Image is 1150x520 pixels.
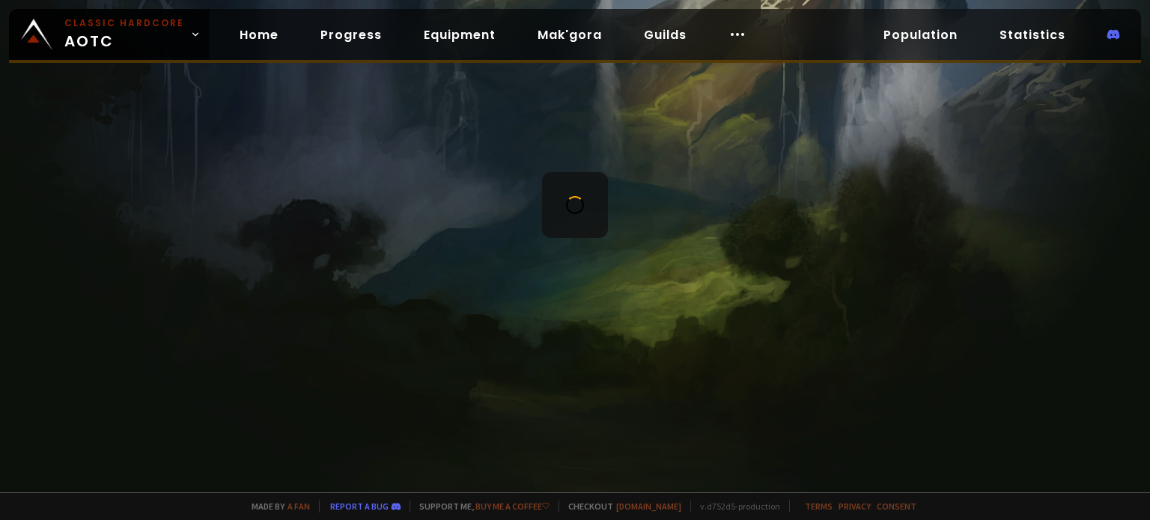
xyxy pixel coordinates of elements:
a: Mak'gora [526,19,614,50]
a: [DOMAIN_NAME] [616,501,681,512]
a: a fan [287,501,310,512]
a: Progress [308,19,394,50]
a: Statistics [988,19,1077,50]
a: Report a bug [330,501,389,512]
a: Privacy [839,501,871,512]
a: Buy me a coffee [475,501,550,512]
a: Guilds [632,19,699,50]
a: Terms [805,501,833,512]
a: Equipment [412,19,508,50]
a: Population [871,19,970,50]
span: Checkout [559,501,681,512]
span: Support me, [410,501,550,512]
a: Classic HardcoreAOTC [9,9,210,60]
small: Classic Hardcore [64,16,184,30]
span: AOTC [64,16,184,52]
span: v. d752d5 - production [690,501,780,512]
a: Home [228,19,290,50]
span: Made by [243,501,310,512]
a: Consent [877,501,916,512]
